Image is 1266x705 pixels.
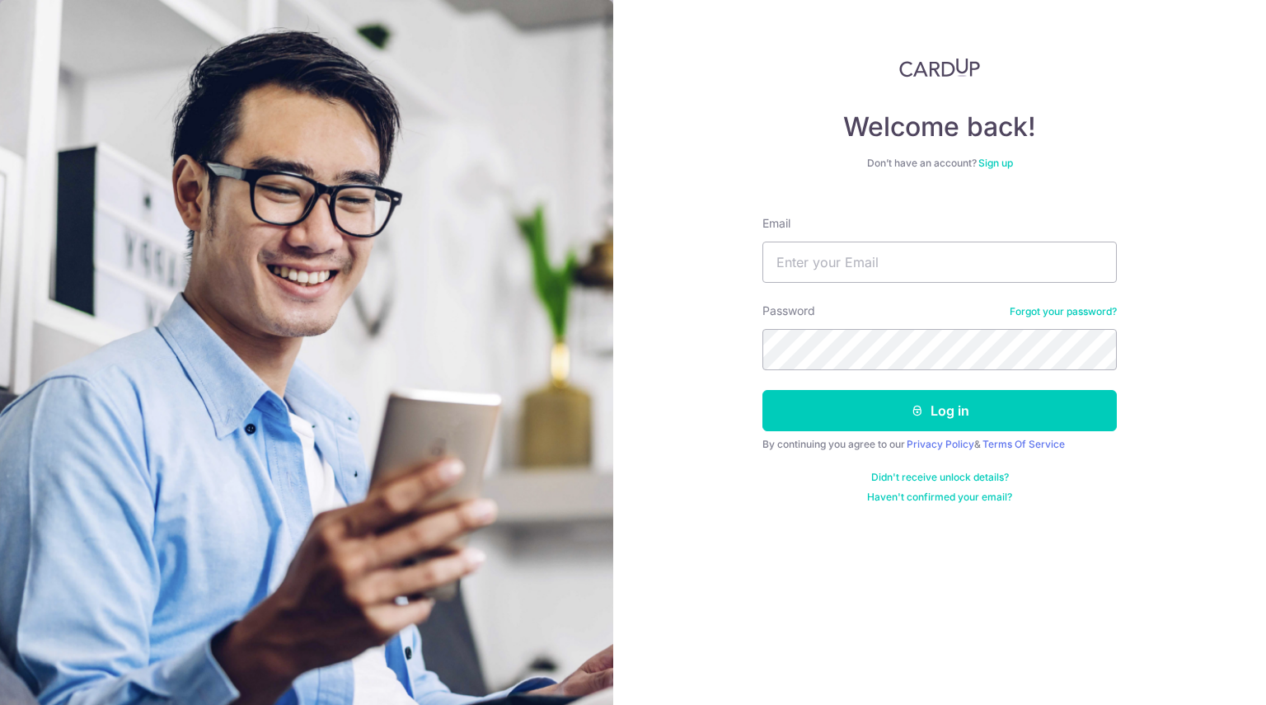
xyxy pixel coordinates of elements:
[762,390,1117,431] button: Log in
[762,157,1117,170] div: Don’t have an account?
[982,438,1065,450] a: Terms Of Service
[871,471,1009,484] a: Didn't receive unlock details?
[978,157,1013,169] a: Sign up
[762,438,1117,451] div: By continuing you agree to our &
[867,491,1012,504] a: Haven't confirmed your email?
[762,303,815,319] label: Password
[899,58,980,78] img: CardUp Logo
[762,110,1117,143] h4: Welcome back!
[762,242,1117,283] input: Enter your Email
[762,215,790,232] label: Email
[1010,305,1117,318] a: Forgot your password?
[907,438,974,450] a: Privacy Policy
